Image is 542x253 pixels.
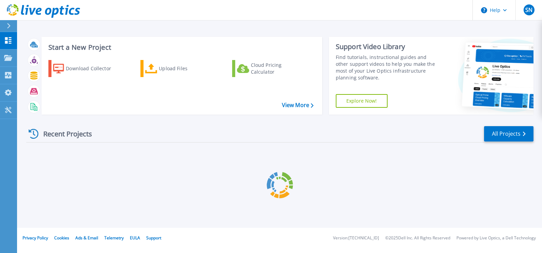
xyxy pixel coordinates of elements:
a: View More [282,102,314,108]
div: Support Video Library [336,42,439,51]
a: Cookies [54,235,69,241]
a: Support [146,235,161,241]
h3: Start a New Project [48,44,313,51]
a: Download Collector [48,60,124,77]
span: SN [525,7,532,13]
a: All Projects [484,126,533,142]
a: Ads & Email [75,235,98,241]
li: Version: [TECHNICAL_ID] [333,236,379,240]
a: Explore Now! [336,94,388,108]
a: Privacy Policy [22,235,48,241]
div: Upload Files [159,62,213,75]
a: EULA [130,235,140,241]
div: Recent Projects [26,125,101,142]
li: © 2025 Dell Inc. All Rights Reserved [385,236,450,240]
a: Telemetry [104,235,124,241]
div: Cloud Pricing Calculator [251,62,305,75]
div: Find tutorials, instructional guides and other support videos to help you make the most of your L... [336,54,439,81]
a: Upload Files [140,60,216,77]
li: Powered by Live Optics, a Dell Technology [456,236,536,240]
div: Download Collector [66,62,120,75]
a: Cloud Pricing Calculator [232,60,308,77]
